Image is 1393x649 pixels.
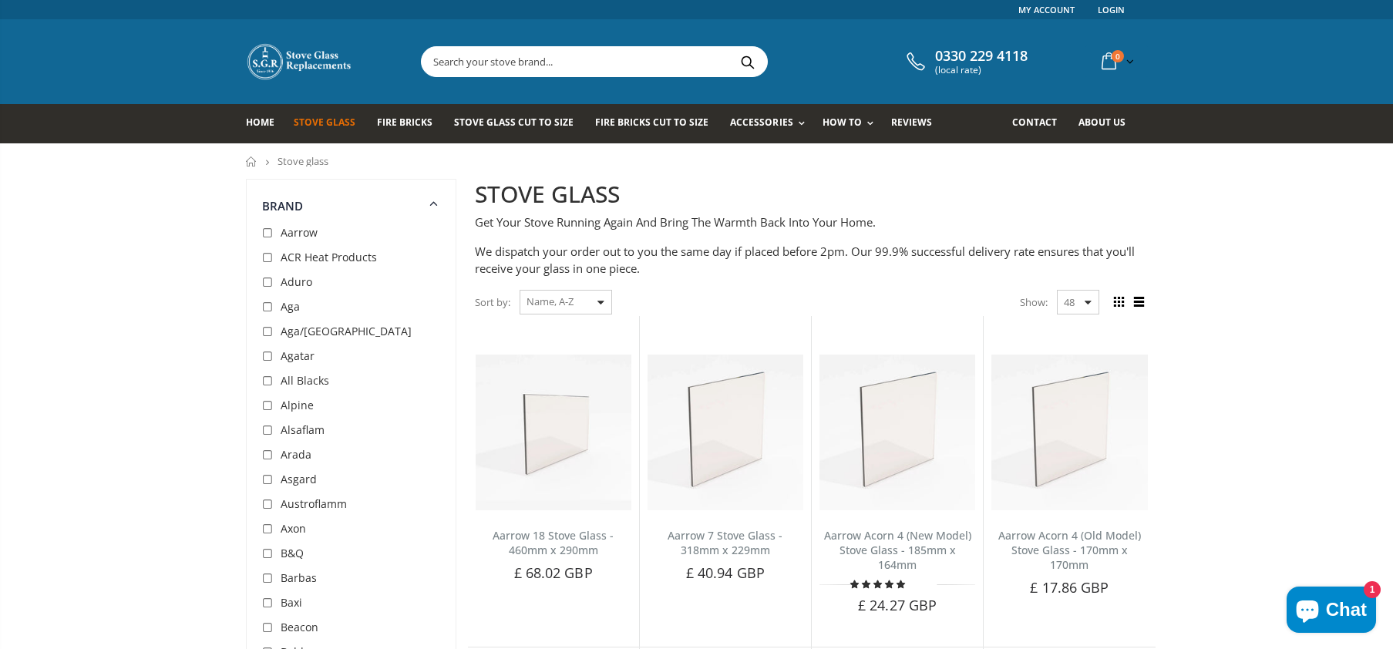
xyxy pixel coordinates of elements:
[1282,587,1381,637] inbox-online-store-chat: Shopify online store chat
[377,104,444,143] a: Fire Bricks
[475,179,1148,210] h2: STOVE GLASS
[454,116,574,129] span: Stove Glass Cut To Size
[998,528,1141,572] a: Aarrow Acorn 4 (Old Model) Stove Glass - 170mm x 170mm
[281,595,302,610] span: Baxi
[262,198,304,214] span: Brand
[731,47,765,76] button: Search
[648,355,803,510] img: Aarrow 7 Stove Glass
[281,496,347,511] span: Austroflamm
[686,563,765,582] span: £ 40.94 GBP
[454,104,585,143] a: Stove Glass Cut To Size
[891,104,944,143] a: Reviews
[991,355,1147,510] img: Aarrow Acorn 4 Old Model Stove Glass
[281,398,314,412] span: Alpine
[281,373,329,388] span: All Blacks
[935,48,1028,65] span: 0330 229 4118
[595,104,720,143] a: Fire Bricks Cut To Size
[475,214,1148,231] p: Get Your Stove Running Again And Bring The Warmth Back Into Your Home.
[1095,46,1137,76] a: 0
[281,422,325,437] span: Alsaflam
[1111,294,1128,311] span: Grid view
[858,596,937,614] span: £ 24.27 GBP
[1078,116,1126,129] span: About us
[903,48,1028,76] a: 0330 229 4118 (local rate)
[475,289,510,316] span: Sort by:
[278,154,328,168] span: Stove glass
[281,546,304,560] span: B&Q
[730,116,792,129] span: Accessories
[1030,578,1109,597] span: £ 17.86 GBP
[1012,116,1057,129] span: Contact
[1078,104,1137,143] a: About us
[377,116,432,129] span: Fire Bricks
[294,104,367,143] a: Stove Glass
[730,104,812,143] a: Accessories
[1012,104,1068,143] a: Contact
[1112,50,1124,62] span: 0
[281,250,377,264] span: ACR Heat Products
[493,528,614,557] a: Aarrow 18 Stove Glass - 460mm x 290mm
[422,47,940,76] input: Search your stove brand...
[819,355,975,510] img: Aarrow Acorn 4 New Model Stove Glass
[824,528,971,572] a: Aarrow Acorn 4 (New Model) Stove Glass - 185mm x 164mm
[823,116,862,129] span: How To
[246,156,257,166] a: Home
[1020,290,1048,314] span: Show:
[935,65,1028,76] span: (local rate)
[850,578,907,590] span: 5.00 stars
[823,104,881,143] a: How To
[514,563,593,582] span: £ 68.02 GBP
[281,299,300,314] span: Aga
[281,274,312,289] span: Aduro
[246,116,274,129] span: Home
[281,447,311,462] span: Arada
[281,521,306,536] span: Axon
[281,620,318,634] span: Beacon
[595,116,708,129] span: Fire Bricks Cut To Size
[281,348,315,363] span: Agatar
[246,104,286,143] a: Home
[281,225,318,240] span: Aarrow
[668,528,782,557] a: Aarrow 7 Stove Glass - 318mm x 229mm
[891,116,932,129] span: Reviews
[281,570,317,585] span: Barbas
[246,42,354,81] img: Stove Glass Replacement
[281,472,317,486] span: Asgard
[294,116,355,129] span: Stove Glass
[1131,294,1148,311] span: List view
[281,324,412,338] span: Aga/[GEOGRAPHIC_DATA]
[475,243,1148,277] p: We dispatch your order out to you the same day if placed before 2pm. Our 99.9% successful deliver...
[476,355,631,510] img: Aarrow 18 Stove Glass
